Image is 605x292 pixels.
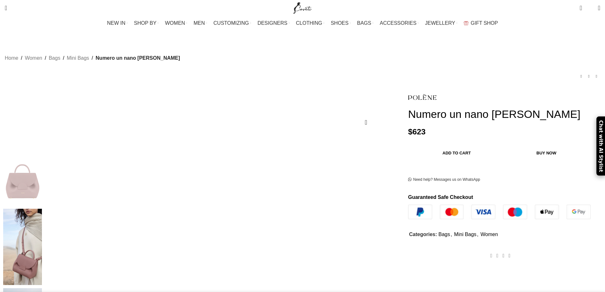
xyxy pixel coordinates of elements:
[258,20,287,26] span: DESIGNERS
[292,5,313,10] a: Site logo
[507,251,513,261] a: WhatsApp social link
[5,54,18,62] a: Home
[464,21,468,25] img: GiftBag
[577,72,585,80] a: Previous product
[25,54,42,62] a: Women
[587,2,593,14] div: My Wishlist
[425,20,455,26] span: JEWELLERY
[454,232,476,237] a: Mini Bags
[500,251,506,261] a: Pinterest social link
[408,177,480,182] a: Need help? Messages us on WhatsApp
[471,20,498,26] span: GIFT SHOP
[408,108,600,121] h1: Numero un nano [PERSON_NAME]
[451,230,452,239] span: ,
[2,17,603,30] div: Main navigation
[96,54,180,62] span: Numero un nano [PERSON_NAME]
[408,127,413,136] span: $
[411,146,502,160] button: Add to cart
[494,251,500,261] a: X social link
[296,20,322,26] span: CLOTHING
[107,17,128,30] a: NEW IN
[3,209,42,285] img: Polene bag
[593,72,600,80] a: Next product
[505,146,588,160] button: Buy now
[67,54,89,62] a: Mini Bags
[134,17,159,30] a: SHOP BY
[481,232,498,237] a: Women
[409,232,437,237] span: Categories:
[380,20,417,26] span: ACCESSORIES
[438,232,450,237] a: Bags
[380,17,419,30] a: ACCESSORIES
[408,194,473,200] strong: Guaranteed Safe Checkout
[213,20,249,26] span: CUSTOMIZING
[3,129,42,206] img: Polene
[576,2,585,14] a: 0
[107,20,125,26] span: NEW IN
[464,17,498,30] a: GIFT SHOP
[425,17,457,30] a: JEWELLERY
[408,205,591,219] img: guaranteed-safe-checkout-bordered.j
[331,17,351,30] a: SHOES
[408,90,437,105] img: Polene
[49,54,60,62] a: Bags
[213,17,251,30] a: CUSTOMIZING
[165,17,187,30] a: WOMEN
[357,20,371,26] span: BAGS
[165,20,185,26] span: WOMEN
[258,17,290,30] a: DESIGNERS
[331,20,348,26] span: SHOES
[5,54,180,62] nav: Breadcrumb
[588,6,593,11] span: 0
[194,20,205,26] span: MEN
[134,20,157,26] span: SHOP BY
[194,17,207,30] a: MEN
[580,3,585,8] span: 0
[488,251,494,261] a: Facebook social link
[296,17,325,30] a: CLOTHING
[477,230,478,239] span: ,
[357,17,373,30] a: BAGS
[2,2,10,14] a: Search
[408,127,426,136] bdi: 623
